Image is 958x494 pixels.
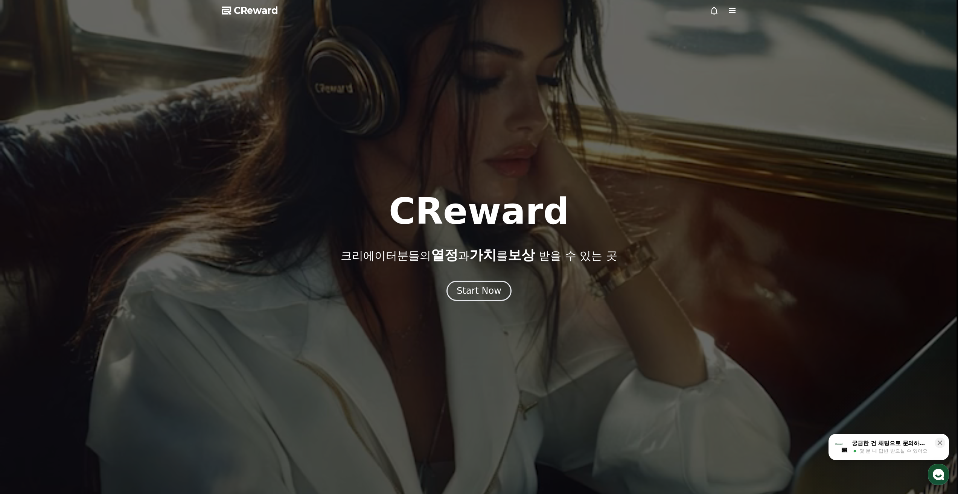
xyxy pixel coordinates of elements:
[457,285,501,297] div: Start Now
[508,247,535,263] span: 보상
[222,5,278,17] a: CReward
[469,247,497,263] span: 가치
[389,193,569,230] h1: CReward
[446,288,512,295] a: Start Now
[431,247,458,263] span: 열정
[446,281,512,301] button: Start Now
[234,5,278,17] span: CReward
[341,248,617,263] p: 크리에이터분들의 과 를 받을 수 있는 곳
